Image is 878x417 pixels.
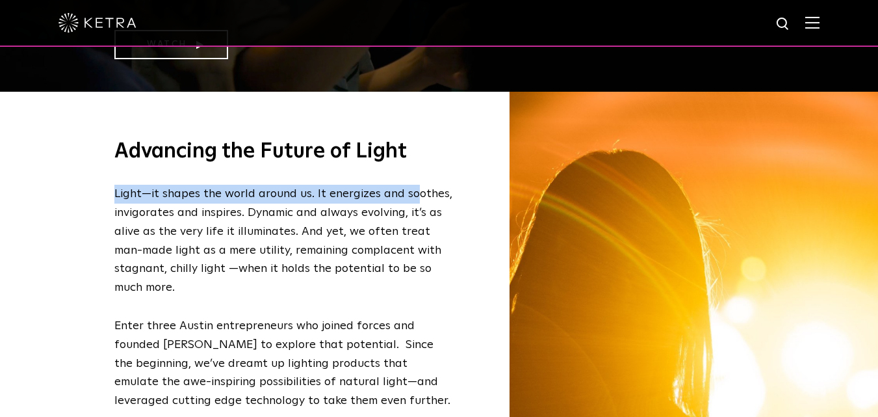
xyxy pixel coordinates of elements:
[114,185,452,297] p: Light—it shapes the world around us. It energizes and soothes, invigorates and inspires. Dynamic ...
[775,16,792,33] img: search icon
[114,317,452,410] p: Enter three Austin entrepreneurs who joined forces and founded [PERSON_NAME] to explore that pote...
[58,13,136,33] img: ketra-logo-2019-white
[114,111,452,165] h3: Advancing the Future of Light
[805,16,820,29] img: Hamburger%20Nav.svg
